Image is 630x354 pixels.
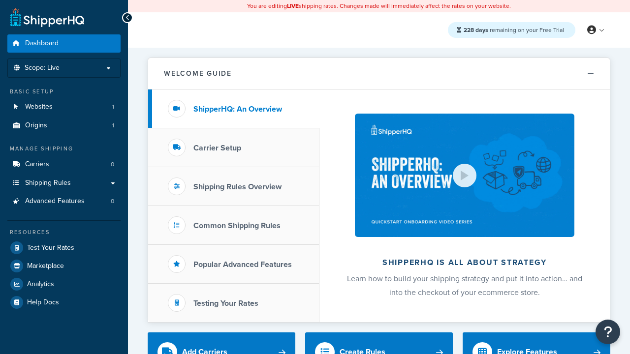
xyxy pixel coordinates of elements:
[596,320,620,344] button: Open Resource Center
[164,70,232,77] h2: Welcome Guide
[193,182,282,191] h3: Shipping Rules Overview
[27,244,74,252] span: Test Your Rates
[27,280,54,289] span: Analytics
[25,39,59,48] span: Dashboard
[7,98,121,116] a: Websites1
[7,174,121,192] a: Shipping Rules
[7,275,121,293] a: Analytics
[112,103,114,111] span: 1
[347,273,582,298] span: Learn how to build your shipping strategy and put it into action… and into the checkout of your e...
[7,98,121,116] li: Websites
[25,160,49,169] span: Carriers
[27,298,59,307] span: Help Docs
[193,299,258,308] h3: Testing Your Rates
[7,117,121,135] li: Origins
[7,88,121,96] div: Basic Setup
[464,26,488,34] strong: 228 days
[193,105,282,114] h3: ShipperHQ: An Overview
[25,103,53,111] span: Websites
[193,260,292,269] h3: Popular Advanced Features
[7,117,121,135] a: Origins1
[7,155,121,174] li: Carriers
[7,239,121,257] a: Test Your Rates
[7,257,121,275] a: Marketplace
[148,58,610,89] button: Welcome Guide
[111,197,114,206] span: 0
[25,64,60,72] span: Scope: Live
[7,192,121,210] a: Advanced Features0
[346,258,584,267] h2: ShipperHQ is all about strategy
[25,179,71,187] span: Shipping Rules
[111,160,114,169] span: 0
[7,228,121,236] div: Resources
[7,34,121,53] a: Dashboard
[7,155,121,174] a: Carriers0
[355,114,574,237] img: ShipperHQ is all about strategy
[287,1,299,10] b: LIVE
[193,144,241,152] h3: Carrier Setup
[464,26,564,34] span: remaining on your Free Trial
[25,197,85,206] span: Advanced Features
[27,262,64,270] span: Marketplace
[193,221,281,230] h3: Common Shipping Rules
[25,121,47,130] span: Origins
[7,192,121,210] li: Advanced Features
[112,121,114,130] span: 1
[7,145,121,153] div: Manage Shipping
[7,294,121,311] a: Help Docs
